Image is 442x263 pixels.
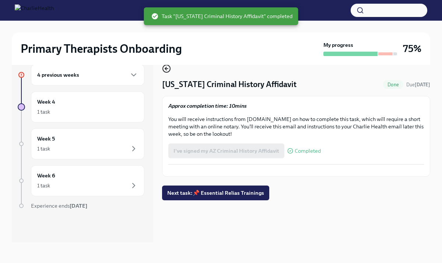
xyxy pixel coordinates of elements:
span: Experience ends [31,203,87,209]
div: 1 task [37,145,50,152]
h6: Week 6 [37,172,55,180]
span: Completed [295,148,321,154]
h6: Week 5 [37,135,55,143]
h6: Week 4 [37,98,55,106]
strong: My progress [323,41,353,49]
h3: 75% [403,42,421,55]
div: 4 previous weeks [31,64,144,86]
div: 1 task [37,182,50,189]
span: Task "[US_STATE] Criminal History Affidavit" completed [151,13,292,20]
strong: Approx completion time: 10mins [168,103,247,109]
a: Week 61 task [18,165,144,196]
span: Done [383,82,403,87]
a: Week 51 task [18,128,144,159]
h4: [US_STATE] Criminal History Affidavit [162,79,297,90]
div: 1 task [37,108,50,115]
span: Next task : 📌 Essential Relias Trainings [167,189,264,197]
strong: [DATE] [70,203,87,209]
button: Next task:📌 Essential Relias Trainings [162,186,269,200]
strong: [DATE] [415,82,430,87]
span: August 3rd, 2025 09:00 [406,81,430,88]
h6: 4 previous weeks [37,71,79,79]
span: Due [406,82,430,87]
h2: Primary Therapists Onboarding [21,41,182,56]
img: CharlieHealth [15,4,54,16]
p: You will receive instructions from [DOMAIN_NAME] on how to complete this task, which will require... [168,115,424,138]
a: Week 41 task [18,91,144,122]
